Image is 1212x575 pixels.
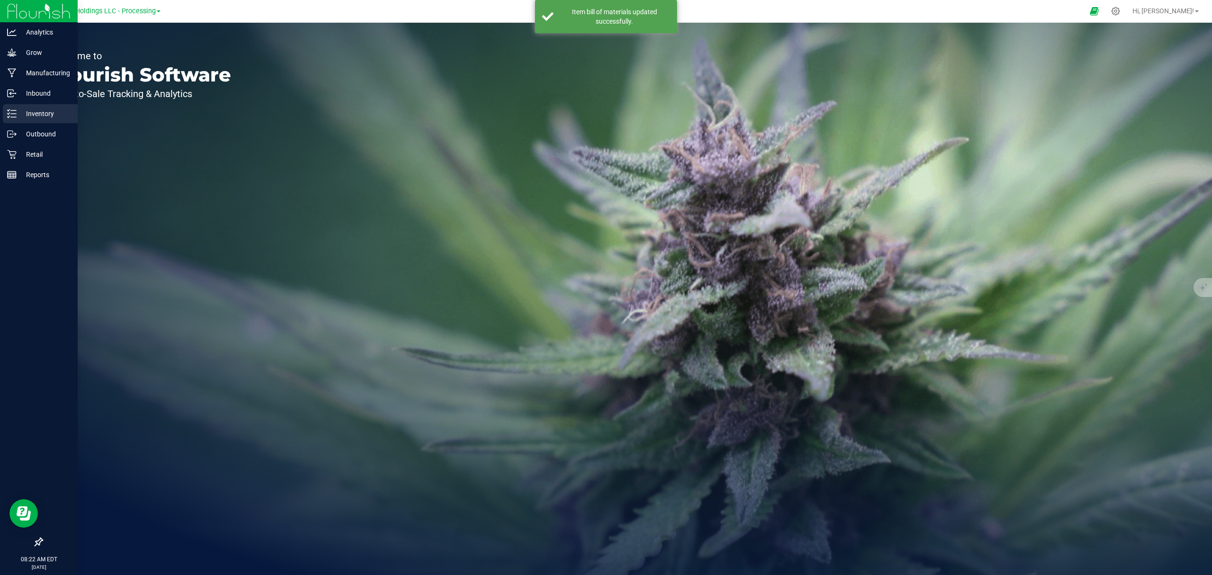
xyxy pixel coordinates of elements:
p: Inbound [17,88,73,99]
inline-svg: Manufacturing [7,68,17,78]
p: Seed-to-Sale Tracking & Analytics [51,89,231,99]
iframe: Resource center [9,499,38,528]
p: Reports [17,169,73,180]
p: Flourish Software [51,65,231,84]
p: [DATE] [4,564,73,571]
span: Hi, [PERSON_NAME]! [1132,7,1194,15]
p: Welcome to [51,51,231,61]
inline-svg: Analytics [7,27,17,37]
inline-svg: Inventory [7,109,17,118]
inline-svg: Inbound [7,89,17,98]
inline-svg: Outbound [7,129,17,139]
inline-svg: Reports [7,170,17,180]
div: Item bill of materials updated successfully. [559,7,670,26]
p: Grow [17,47,73,58]
p: Analytics [17,27,73,38]
p: Outbound [17,128,73,140]
span: Open Ecommerce Menu [1084,2,1105,20]
inline-svg: Grow [7,48,17,57]
div: Manage settings [1110,7,1122,16]
span: Riviera Creek Holdings LLC - Processing [33,7,156,15]
inline-svg: Retail [7,150,17,159]
p: Retail [17,149,73,160]
p: Inventory [17,108,73,119]
p: Manufacturing [17,67,73,79]
p: 08:22 AM EDT [4,555,73,564]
